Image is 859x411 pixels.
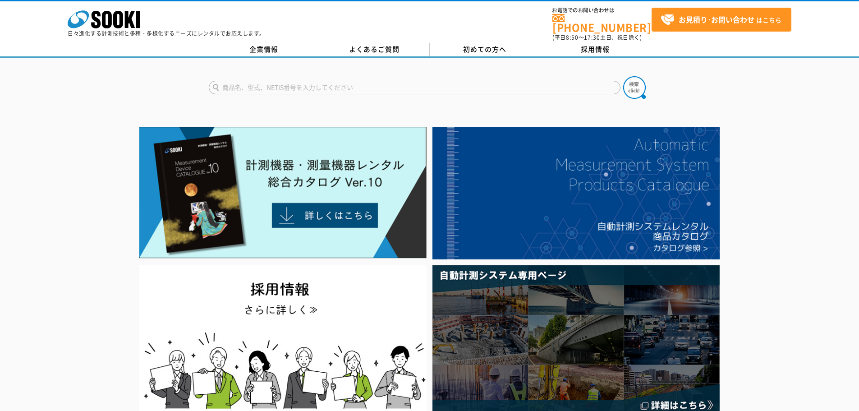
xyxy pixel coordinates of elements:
[209,43,319,56] a: 企業情報
[139,127,427,259] img: Catalog Ver10
[652,8,791,32] a: お見積り･お問い合わせはこちら
[463,44,506,54] span: 初めての方へ
[679,14,754,25] strong: お見積り･お問い合わせ
[68,31,265,36] p: 日々進化する計測技術と多種・多様化するニーズにレンタルでお応えします。
[540,43,651,56] a: 採用情報
[319,43,430,56] a: よくあるご質問
[209,81,620,94] input: 商品名、型式、NETIS番号を入力してください
[623,76,646,99] img: btn_search.png
[552,8,652,13] span: お電話でのお問い合わせは
[430,43,540,56] a: 初めての方へ
[432,127,720,259] img: 自動計測システムカタログ
[584,33,600,42] span: 17:30
[552,14,652,32] a: [PHONE_NUMBER]
[552,33,642,42] span: (平日 ～ 土日、祝日除く)
[566,33,579,42] span: 8:50
[661,13,781,27] span: はこちら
